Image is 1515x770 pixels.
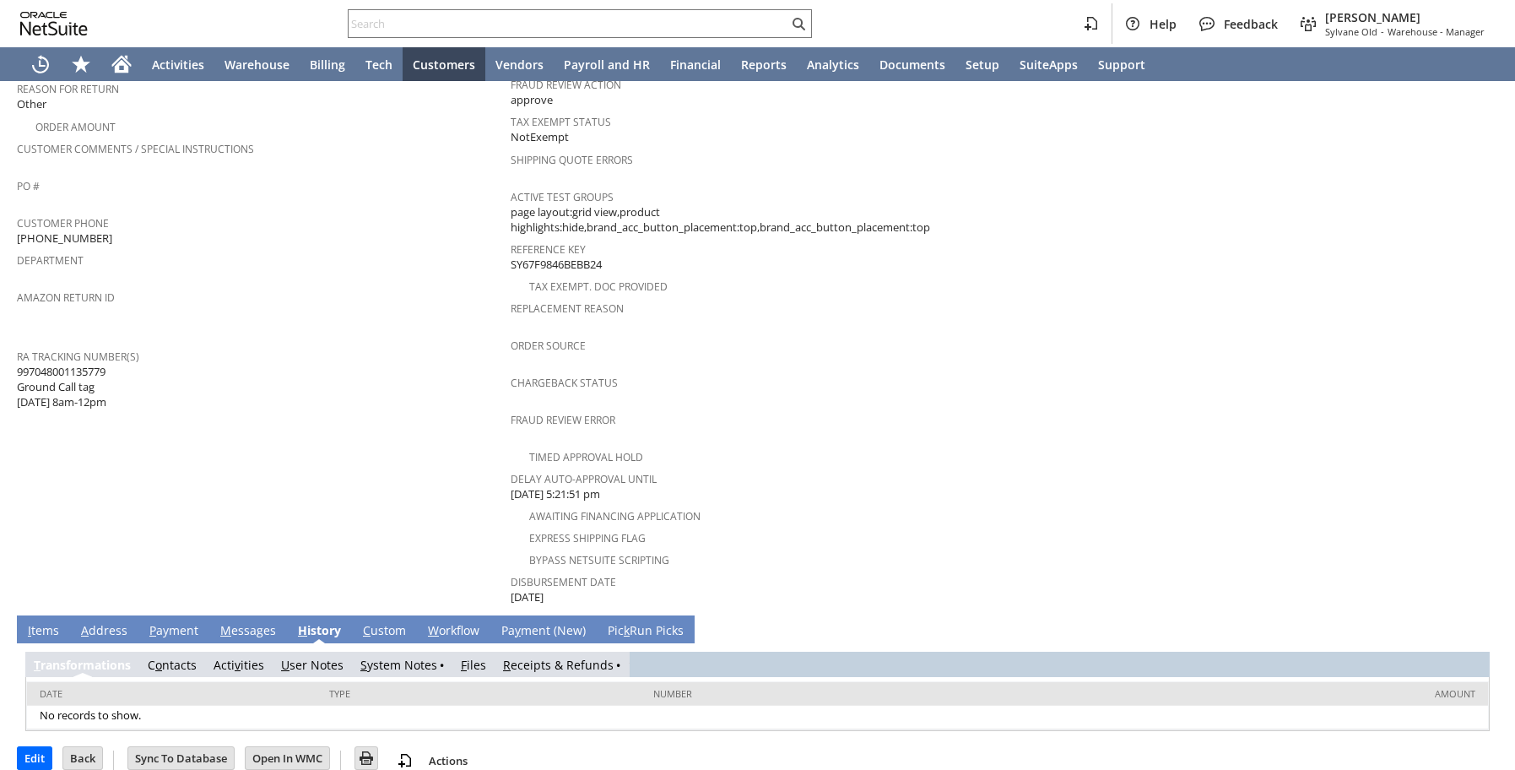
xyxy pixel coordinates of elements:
span: H [298,622,307,638]
span: [DATE] [511,589,544,605]
input: Open In WMC [246,747,329,769]
div: Shortcuts [61,47,101,81]
span: Help [1150,16,1177,32]
span: R [503,657,511,673]
a: User Notes [281,657,344,673]
a: Support [1088,47,1155,81]
a: Address [77,622,132,641]
a: Chargeback Status [511,376,618,390]
a: Payment (New) [497,622,590,641]
a: Documents [869,47,955,81]
a: Customers [403,47,485,81]
span: Setup [966,57,999,73]
a: Messages [216,622,280,641]
a: Warehouse [214,47,300,81]
a: History [294,622,345,641]
a: Replacement reason [511,301,624,316]
span: M [220,622,231,638]
span: [DATE] 5:21:51 pm [511,486,600,502]
span: S [360,657,367,673]
div: Type [329,687,628,700]
div: Date [40,687,304,700]
a: Setup [955,47,1009,81]
a: Fraud Review Action [511,78,621,92]
a: Amazon Return ID [17,290,115,305]
a: RA Tracking Number(s) [17,350,139,364]
input: Back [63,747,102,769]
span: k [624,622,630,638]
input: Sync To Database [128,747,234,769]
span: Other [17,96,46,112]
span: Warehouse - Manager [1388,25,1485,38]
span: Tech [365,57,392,73]
input: Edit [18,747,51,769]
a: Payroll and HR [554,47,660,81]
td: No records to show. [27,706,1488,729]
a: SuiteApps [1009,47,1088,81]
span: Support [1098,57,1145,73]
a: Contacts [148,657,197,673]
a: Reference Key [511,242,586,257]
span: U [281,657,289,673]
a: Customer Phone [17,216,109,230]
a: Disbursement Date [511,575,616,589]
svg: Shortcuts [71,54,91,74]
span: v [235,657,241,673]
a: Billing [300,47,355,81]
span: Payroll and HR [564,57,650,73]
span: [PERSON_NAME] [1325,9,1485,25]
a: Financial [660,47,731,81]
a: Tech [355,47,403,81]
span: o [155,657,162,673]
svg: Recent Records [30,54,51,74]
a: Activities [214,657,264,673]
span: P [149,622,156,638]
span: Customers [413,57,475,73]
svg: logo [20,12,88,35]
svg: Home [111,54,132,74]
a: PO # [17,179,40,193]
a: Actions [422,753,474,768]
span: Financial [670,57,721,73]
span: [PHONE_NUMBER] [17,230,112,247]
span: Warehouse [225,57,289,73]
div: Number [653,687,999,700]
a: Home [101,47,142,81]
svg: Search [788,14,809,34]
img: Print [356,748,376,768]
span: SY67F9846BEBB24 [511,257,602,273]
a: Order Amount [35,120,116,134]
a: Analytics [797,47,869,81]
a: Reason For Return [17,82,119,96]
span: A [81,622,89,638]
a: Vendors [485,47,554,81]
a: System Notes [360,657,437,673]
a: Receipts & Refunds [503,657,614,673]
a: Order Source [511,339,586,353]
span: Billing [310,57,345,73]
span: - [1381,25,1384,38]
input: Search [349,14,788,34]
span: Feedback [1224,16,1278,32]
span: Sylvane Old [1325,25,1377,38]
a: Fraud Review Error [511,413,615,427]
a: Files [461,657,486,673]
a: Custom [359,622,410,641]
a: Items [24,622,63,641]
a: Delay Auto-Approval Until [511,472,657,486]
a: Awaiting Financing Application [529,509,701,523]
a: Timed Approval Hold [529,450,643,464]
a: Transformations [34,657,131,673]
span: T [34,657,41,673]
div: Amount [1025,687,1475,700]
span: y [515,622,521,638]
a: Activities [142,47,214,81]
input: Print [355,747,377,769]
a: Department [17,253,84,268]
span: I [28,622,31,638]
span: Reports [741,57,787,73]
span: Documents [879,57,945,73]
a: Recent Records [20,47,61,81]
a: Tax Exempt. Doc Provided [529,279,668,294]
span: 997048001135779 Ground Call tag [DATE] 8am-12pm [17,364,106,410]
